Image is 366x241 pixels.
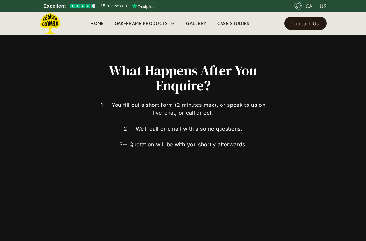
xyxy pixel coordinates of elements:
div: Oak-Frame Products [115,19,168,27]
a: Case Studies [212,18,255,28]
div: CALL US [306,2,327,10]
a: Contact Us [284,17,327,30]
div: 1 -- You fill out a short form (2 minutes max), or speak to us on live-chat, or call direct. 2 --... [98,93,268,148]
a: See Lemon Lumba reviews on Trustpilot [39,1,158,11]
div: Contact Us [292,21,319,26]
a: Gallery [181,18,212,28]
div: Oak-Frame Products [109,12,181,35]
iframe: chat widget [325,200,366,231]
img: Trustpilot 4.5 stars [70,4,95,8]
a: Home [85,18,109,28]
img: Trustpilot logo [132,3,154,9]
a: CALL US [294,2,327,10]
h2: What Happens After You Enquire? [98,63,268,93]
span: 15 reviews on [101,2,127,10]
span: Excellent [43,2,66,10]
